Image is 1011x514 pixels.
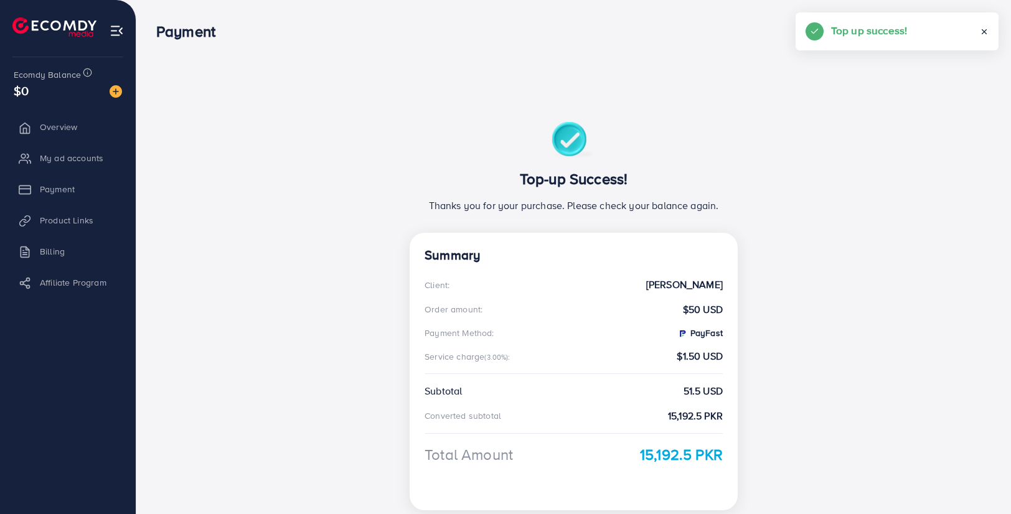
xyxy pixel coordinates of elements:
h4: Summary [425,248,723,263]
img: menu [110,24,124,38]
small: (3.00%): [484,352,510,362]
strong: $1.50 USD [677,349,722,363]
h5: Top up success! [831,22,907,39]
img: success [552,122,596,160]
div: Order amount: [425,303,482,315]
p: Thanks you for your purchase. Please check your balance again. [425,198,723,213]
img: image [110,85,122,98]
img: logo [12,17,96,37]
strong: PayFast [677,327,723,339]
div: Payment Method: [425,327,494,339]
strong: 51.5 USD [684,384,723,398]
strong: 15,192.5 PKR [668,409,723,423]
div: Service charge [425,350,514,363]
strong: 15,192.5 PKR [640,444,723,465]
img: PayFast [677,329,687,339]
h3: Payment [156,22,225,40]
h3: Top-up Success! [425,170,723,188]
div: Subtotal [425,384,462,398]
span: Ecomdy Balance [14,68,81,81]
span: $0 [14,82,29,100]
strong: [PERSON_NAME] [646,278,723,292]
div: Total Amount [425,444,513,465]
strong: $50 USD [683,302,723,317]
div: Converted subtotal [425,409,501,422]
div: Client: [425,279,449,291]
